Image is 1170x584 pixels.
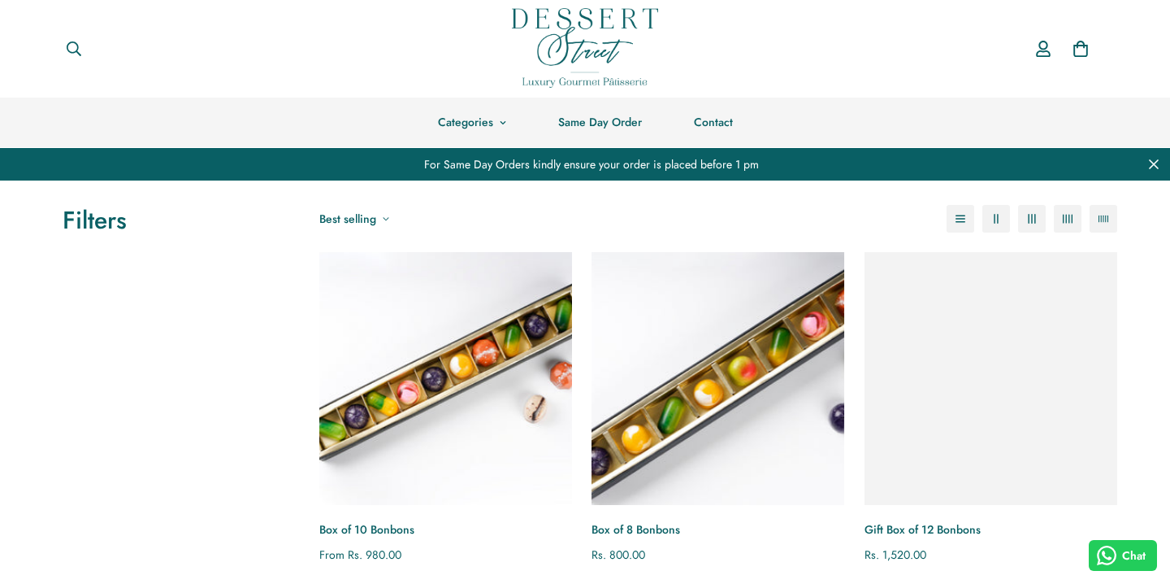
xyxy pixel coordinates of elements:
a: Box of 8 Bonbons [591,521,844,538]
a: Box of 10 Bonbons [319,252,572,505]
button: 1-column [947,205,974,233]
a: Contact [668,98,759,147]
span: Chat [1122,547,1146,564]
button: 3-column [1018,205,1046,233]
h3: Filters [63,205,287,236]
span: From Rs. 980.00 [319,547,401,563]
span: Best selling [319,211,376,228]
a: Box of 8 Bonbons [591,252,844,505]
a: Categories [412,98,532,147]
a: 0 [1062,30,1099,68]
span: Rs. 800.00 [591,547,645,563]
div: For Same Day Orders kindly ensure your order is placed before 1 pm [12,148,1158,181]
button: Chat [1089,540,1158,571]
a: Account [1025,25,1062,72]
button: 5-column [1090,205,1117,233]
img: Dessert Street [512,8,658,88]
a: Same Day Order [532,98,668,147]
a: Gift Box of 12 Bonbons [864,252,1117,505]
button: 2-column [982,205,1010,233]
a: Box of 10 Bonbons [319,521,572,538]
span: Rs. 1,520.00 [864,547,926,563]
button: 4-column [1054,205,1081,233]
button: Search [53,31,95,67]
a: Gift Box of 12 Bonbons [864,521,1117,538]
